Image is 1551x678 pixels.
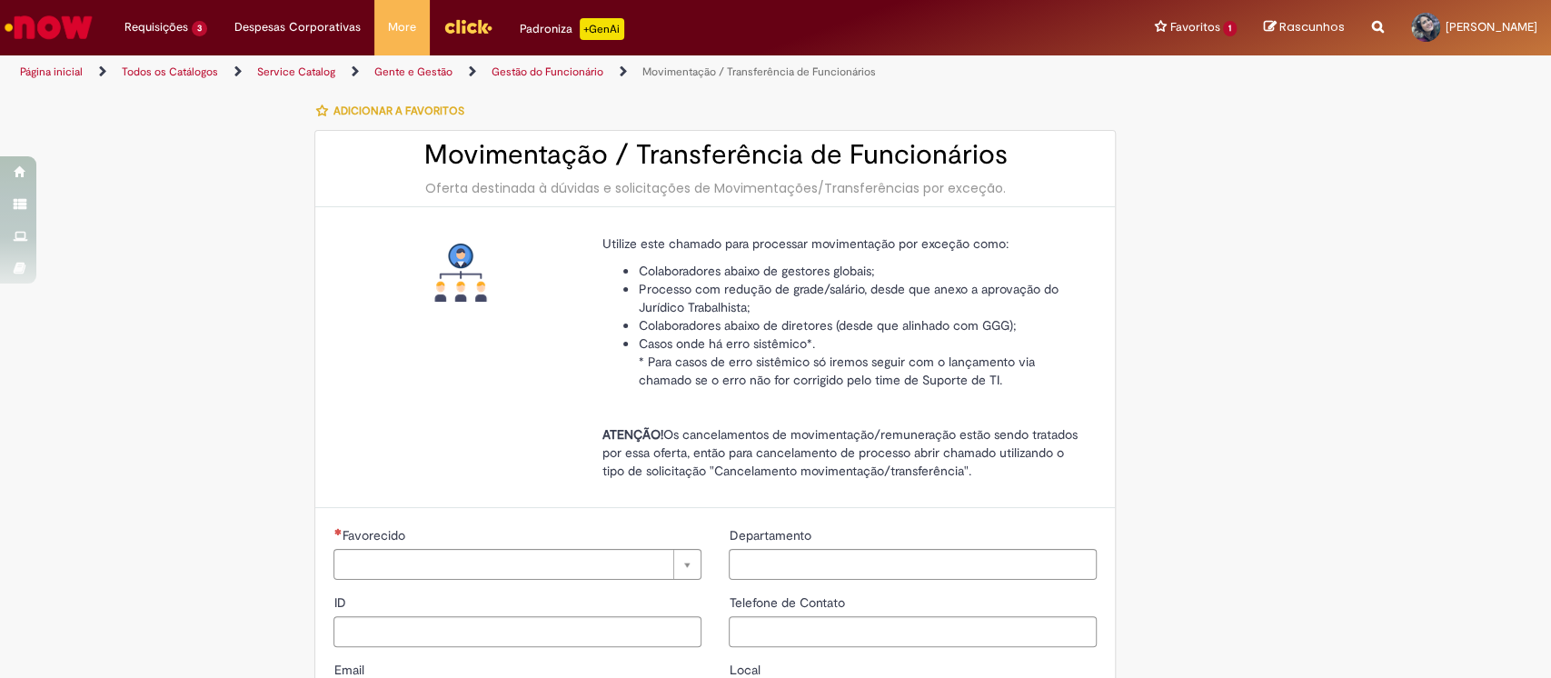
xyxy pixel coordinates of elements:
[1446,19,1537,35] span: [PERSON_NAME]
[342,527,408,543] span: Necessários - Favorecido
[638,335,814,352] span: Casos onde há erro sistêmico*.
[333,179,1097,197] div: Oferta destinada à dúvidas e solicitações de Movimentações/Transferências por exceção.
[638,317,1016,334] span: Colaboradores abaixo de diretores (desde que alinhado com GGG);
[257,65,335,79] a: Service Catalog
[333,528,342,535] span: Necessários
[333,549,701,580] a: Limpar campo Favorecido
[729,662,763,678] span: Local
[2,9,95,45] img: ServiceNow
[333,104,463,118] span: Adicionar a Favoritos
[192,21,207,36] span: 3
[374,65,452,79] a: Gente e Gestão
[729,594,848,611] span: Telefone de Contato
[1279,18,1345,35] span: Rascunhos
[333,140,1097,170] h2: Movimentação / Transferência de Funcionários
[1169,18,1219,36] span: Favoritos
[602,235,1008,252] span: Utilize este chamado para processar movimentação por exceção como:
[729,527,814,543] span: Departamento
[1264,19,1345,36] a: Rascunhos
[729,549,1097,580] input: Departamento
[333,662,367,678] span: Email
[388,18,416,36] span: More
[580,18,624,40] p: +GenAi
[333,594,349,611] span: ID
[1223,21,1237,36] span: 1
[638,263,874,279] span: Colaboradores abaixo de gestores globais;
[122,65,218,79] a: Todos os Catálogos
[314,92,473,130] button: Adicionar a Favoritos
[432,244,490,302] img: Movimentação / Transferência de Funcionários
[443,13,492,40] img: click_logo_yellow_360x200.png
[124,18,188,36] span: Requisições
[602,426,1077,479] span: Os cancelamentos de movimentação/remuneração estão sendo tratados por essa oferta, então para can...
[602,426,662,443] strong: ATENÇÃO!
[20,65,83,79] a: Página inicial
[234,18,361,36] span: Despesas Corporativas
[642,65,876,79] a: Movimentação / Transferência de Funcionários
[638,281,1058,315] span: Processo com redução de grade/salário, desde que anexo a aprovação do Jurídico Trabalhista;
[638,354,1034,388] span: * Para casos de erro sistêmico só iremos seguir com o lançamento via chamado se o erro não for co...
[333,616,701,647] input: ID
[492,65,603,79] a: Gestão do Funcionário
[14,55,1020,89] ul: Trilhas de página
[729,616,1097,647] input: Telefone de Contato
[520,18,624,40] div: Padroniza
